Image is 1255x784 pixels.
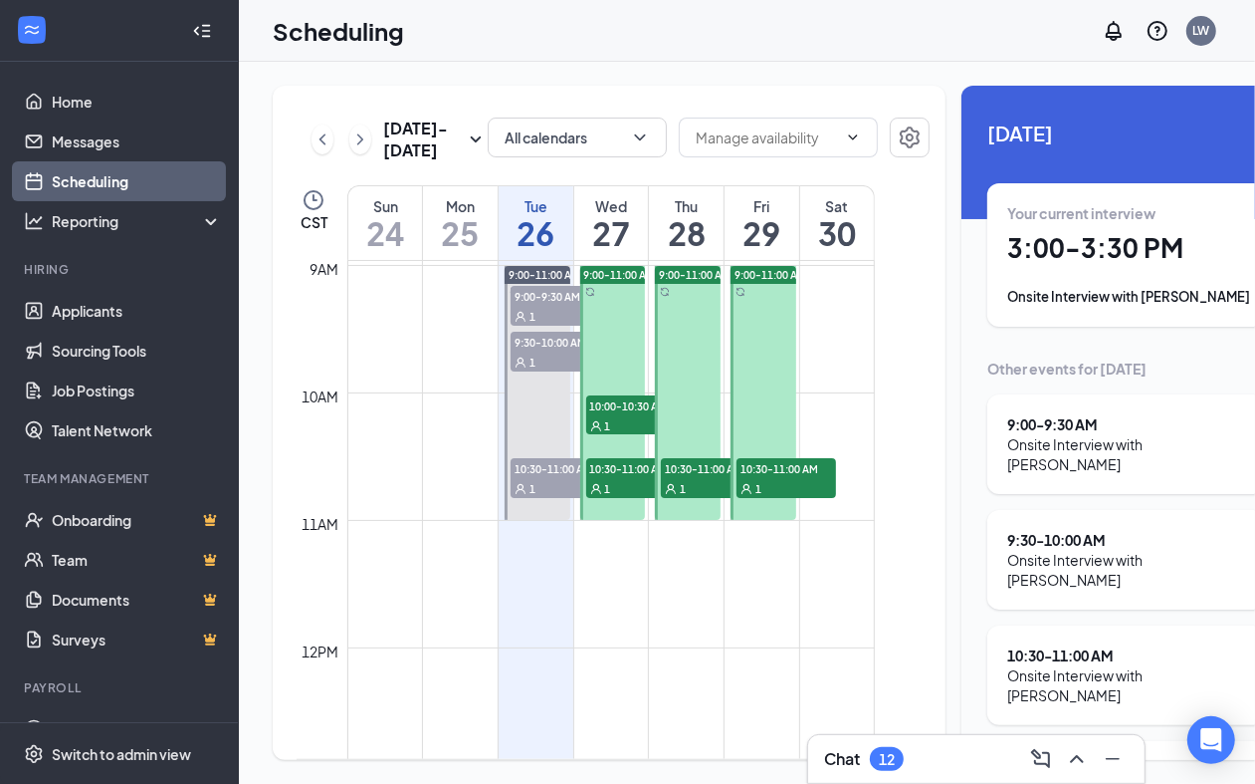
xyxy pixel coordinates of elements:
div: 12pm [299,641,343,662]
a: August 27, 2025 [574,186,649,260]
a: August 29, 2025 [725,186,799,260]
svg: User [515,357,526,369]
svg: User [590,420,602,432]
div: Switch to admin view [52,744,191,764]
h1: 30 [800,216,874,250]
a: PayrollCrown [52,709,222,749]
span: 1 [755,482,761,496]
div: 12 [879,751,895,768]
span: CST [301,212,327,232]
a: August 24, 2025 [348,186,422,260]
svg: ChevronRight [350,128,370,151]
span: 1 [529,482,535,496]
a: TeamCrown [52,540,222,580]
a: DocumentsCrown [52,580,222,620]
span: 1 [605,419,611,433]
div: Reporting [52,211,223,231]
a: August 28, 2025 [649,186,724,260]
svg: Analysis [24,211,44,231]
svg: Sync [585,287,595,297]
h1: Scheduling [273,14,404,48]
h1: 25 [423,216,498,250]
a: Applicants [52,291,222,331]
div: 10am [299,386,343,407]
div: Onsite Interview with [PERSON_NAME] [1007,550,1253,590]
svg: ComposeMessage [1029,747,1053,771]
span: 1 [605,482,611,496]
div: 10:30 - 11:00 AM [1007,646,1253,665]
svg: QuestionInfo [1146,19,1169,43]
a: Talent Network [52,410,222,450]
a: SurveysCrown [52,620,222,659]
div: Onsite Interview with [PERSON_NAME] [1007,665,1253,705]
h1: 29 [725,216,799,250]
span: 10:30-11:00 AM [736,458,836,478]
a: Home [52,82,222,122]
svg: ChevronLeft [313,128,332,151]
svg: User [515,483,526,495]
button: ChevronRight [349,125,371,154]
span: 9:00-11:00 AM [584,268,656,282]
svg: WorkstreamLogo [22,20,42,40]
a: August 25, 2025 [423,186,498,260]
span: 10:30-11:00 AM [661,458,760,478]
a: Scheduling [52,161,222,201]
span: 10:30-11:00 AM [511,458,610,478]
span: 10:30-11:00 AM [586,458,686,478]
svg: Settings [898,126,922,149]
a: August 30, 2025 [800,186,874,260]
svg: Clock [302,188,325,212]
svg: ChevronDown [630,128,650,147]
button: Settings [890,118,930,157]
div: 9:30 - 10:00 AM [1007,530,1253,550]
div: LW [1193,22,1210,39]
input: Manage availability [696,127,837,148]
svg: User [740,483,752,495]
a: Sourcing Tools [52,331,222,371]
button: Minimize [1097,743,1129,775]
svg: Minimize [1101,747,1125,771]
h1: 24 [348,216,422,250]
span: 9:00-11:00 AM [509,268,580,282]
div: Onsite Interview with [PERSON_NAME] [1007,434,1253,474]
svg: Sync [660,287,670,297]
button: ChevronLeft [312,125,333,154]
div: Thu [649,196,724,216]
svg: Sync [735,287,745,297]
div: Mon [423,196,498,216]
h1: 28 [649,216,724,250]
span: 9:30-10:00 AM [511,332,610,352]
a: August 26, 2025 [499,186,573,260]
div: Hiring [24,261,218,278]
span: 9:00-9:30 AM [511,286,610,306]
div: Wed [574,196,649,216]
svg: SmallChevronDown [464,128,488,151]
a: Messages [52,122,222,161]
a: OnboardingCrown [52,500,222,540]
svg: Collapse [192,21,212,41]
span: 1 [529,356,535,370]
a: Settings [890,118,930,161]
div: 9am [307,258,343,280]
div: Fri [725,196,799,216]
svg: ChevronUp [1065,747,1089,771]
span: 1 [529,310,535,324]
div: Payroll [24,679,218,696]
h1: 26 [499,216,573,250]
svg: User [590,483,602,495]
svg: Settings [24,744,44,764]
svg: User [515,311,526,323]
span: 9:00-11:00 AM [659,268,731,282]
div: 9:00 - 9:30 AM [1007,414,1253,434]
svg: Notifications [1102,19,1126,43]
h3: Chat [824,748,860,770]
button: All calendarsChevronDown [488,118,667,157]
button: ComposeMessage [1025,743,1057,775]
span: 10:00-10:30 AM [586,395,686,415]
div: Open Intercom Messenger [1187,716,1235,764]
span: 9:00-11:00 AM [734,268,806,282]
div: Tue [499,196,573,216]
div: Sun [348,196,422,216]
div: 11am [299,513,343,535]
svg: User [665,483,677,495]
